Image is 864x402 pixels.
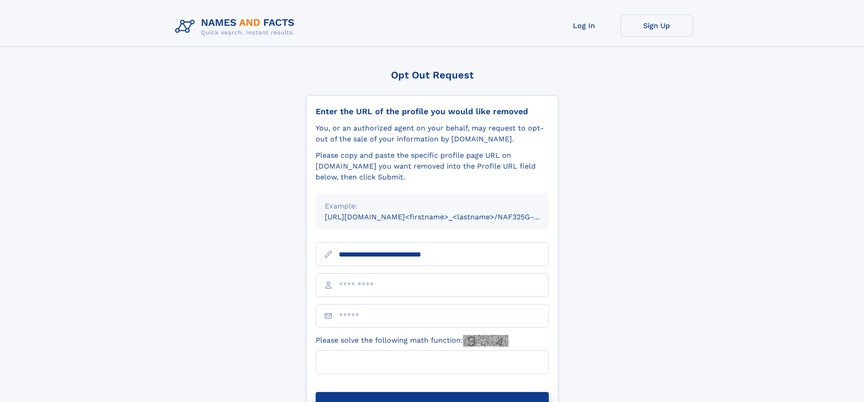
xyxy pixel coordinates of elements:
div: Please copy and paste the specific profile page URL on [DOMAIN_NAME] you want removed into the Pr... [316,150,549,183]
div: Example: [325,201,540,212]
a: Log In [548,15,620,37]
label: Please solve the following math function: [316,335,508,347]
div: You, or an authorized agent on your behalf, may request to opt-out of the sale of your informatio... [316,123,549,145]
div: Enter the URL of the profile you would like removed [316,107,549,116]
div: Opt Out Request [306,69,558,81]
img: Logo Names and Facts [171,15,302,39]
small: [URL][DOMAIN_NAME]<firstname>_<lastname>/NAF325G-xxxxxxxx [325,213,566,221]
a: Sign Up [620,15,693,37]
